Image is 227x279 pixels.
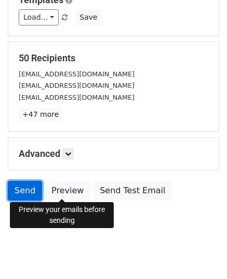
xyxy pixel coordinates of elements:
[75,9,102,25] button: Save
[19,52,208,64] h5: 50 Recipients
[19,108,62,121] a: +47 more
[10,202,114,228] div: Preview your emails before sending
[19,94,135,101] small: [EMAIL_ADDRESS][DOMAIN_NAME]
[19,148,208,160] h5: Advanced
[175,229,227,279] iframe: Chat Widget
[8,181,42,201] a: Send
[19,9,59,25] a: Load...
[93,181,172,201] a: Send Test Email
[45,181,90,201] a: Preview
[19,82,135,89] small: [EMAIL_ADDRESS][DOMAIN_NAME]
[19,70,135,78] small: [EMAIL_ADDRESS][DOMAIN_NAME]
